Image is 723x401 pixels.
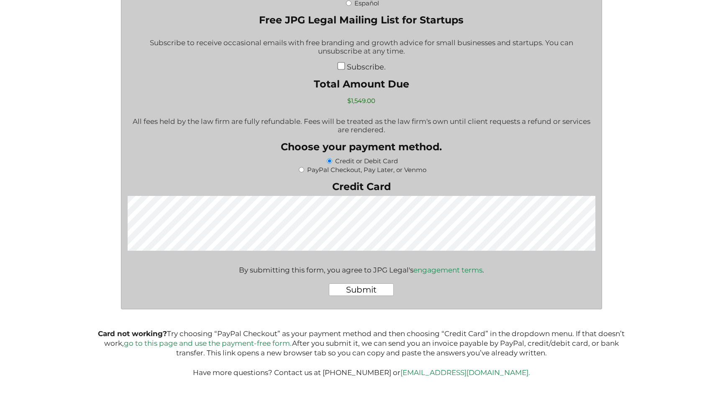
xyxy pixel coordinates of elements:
b: Card not working? [98,329,167,338]
input: Submit [329,283,394,296]
legend: Free JPG Legal Mailing List for Startups [259,14,464,26]
label: PayPal Checkout, Pay Later, or Venmo [307,166,426,174]
a: engagement terms [413,266,482,274]
label: Total Amount Due [128,78,596,90]
label: Credit or Debit Card [335,157,398,165]
a: go to this page and use the payment-free form. [124,339,292,347]
div: By submitting this form, you agree to JPG Legal's . [239,257,484,274]
p: Try choosing “PayPal Checkout” as your payment method and then choosing “Credit Card” in the drop... [94,329,629,378]
label: Subscribe. [347,62,386,71]
p: All fees held by the law firm are fully refundable. Fees will be treated as the law firm's own un... [128,117,596,134]
label: Credit Card [128,180,596,193]
a: [EMAIL_ADDRESS][DOMAIN_NAME]. [400,368,530,377]
legend: Choose your payment method. [281,141,442,153]
div: Subscribe to receive occasional emails with free branding and growth advice for small businesses ... [128,33,596,62]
